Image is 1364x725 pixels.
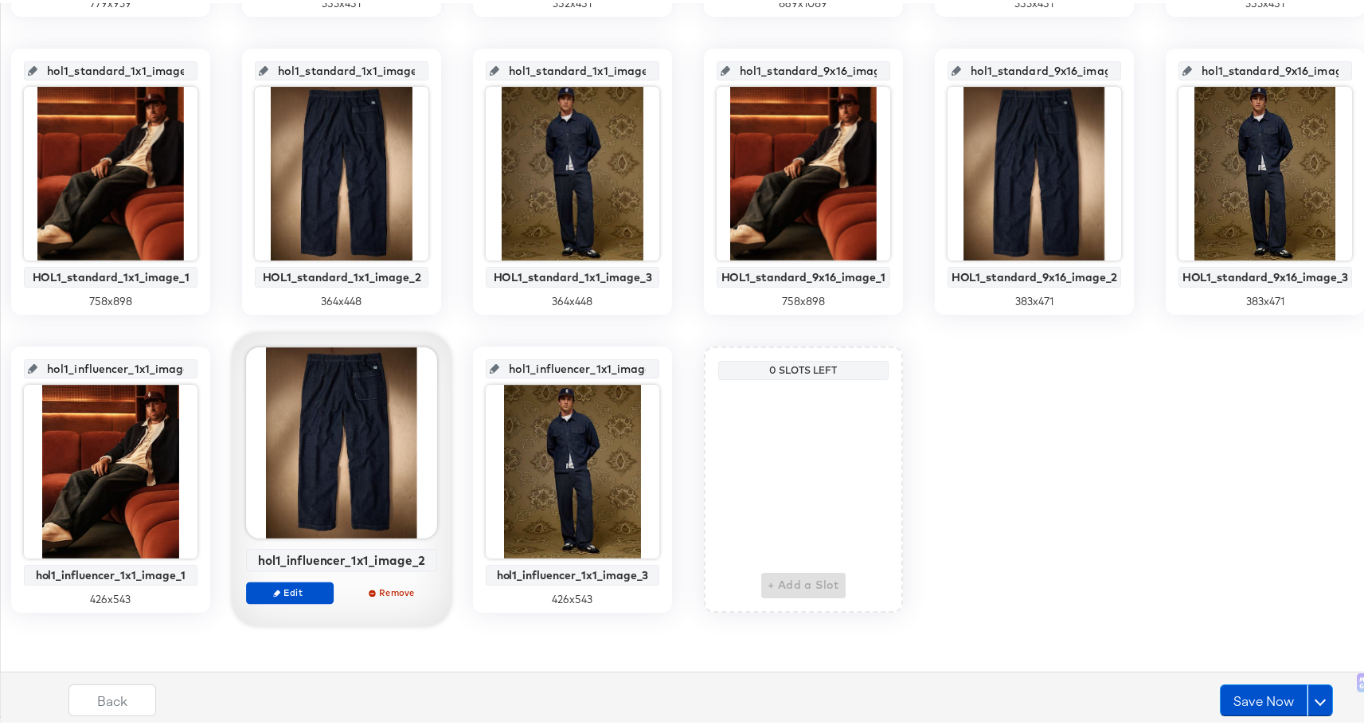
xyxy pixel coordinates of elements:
[1182,268,1349,280] div: HOL1_standard_9x16_image_3
[1178,291,1353,306] div: 383 x 471
[24,291,197,306] div: 758 x 898
[486,589,659,604] div: 426 x 543
[721,268,886,280] div: HOL1_standard_9x16_image_1
[251,550,433,564] div: hol1_influencer_1x1_image_2
[722,361,885,374] div: 0 Slots Left
[490,268,655,280] div: HOL1_standard_1x1_image_3
[28,566,193,578] div: hol1_influencer_1x1_image_1
[259,268,424,280] div: HOL1_standard_1x1_image_2
[486,291,659,306] div: 364 x 448
[350,578,437,601] button: Remove
[68,681,156,713] button: Back
[28,268,193,280] div: HOL1_standard_1x1_image_1
[255,291,428,306] div: 364 x 448
[253,583,326,595] span: Edit
[490,566,655,578] div: hol1_influencer_1x1_image_3
[1220,681,1307,713] button: Save Now
[24,589,197,604] div: 426 x 543
[952,268,1118,280] div: HOL1_standard_9x16_image_2
[717,291,890,306] div: 758 x 898
[948,291,1122,306] div: 383 x 471
[246,578,334,601] button: Edit
[357,583,430,595] span: Remove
